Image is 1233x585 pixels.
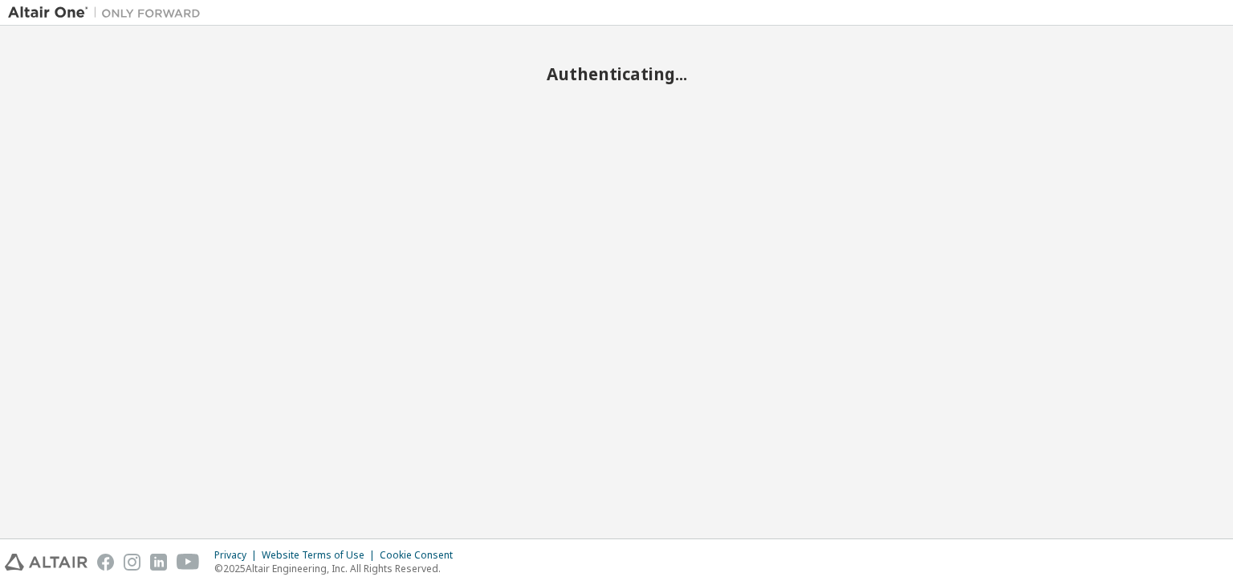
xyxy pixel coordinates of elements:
[177,554,200,571] img: youtube.svg
[124,554,140,571] img: instagram.svg
[5,554,87,571] img: altair_logo.svg
[97,554,114,571] img: facebook.svg
[214,549,262,562] div: Privacy
[8,63,1225,84] h2: Authenticating...
[262,549,380,562] div: Website Terms of Use
[214,562,462,575] p: © 2025 Altair Engineering, Inc. All Rights Reserved.
[8,5,209,21] img: Altair One
[150,554,167,571] img: linkedin.svg
[380,549,462,562] div: Cookie Consent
